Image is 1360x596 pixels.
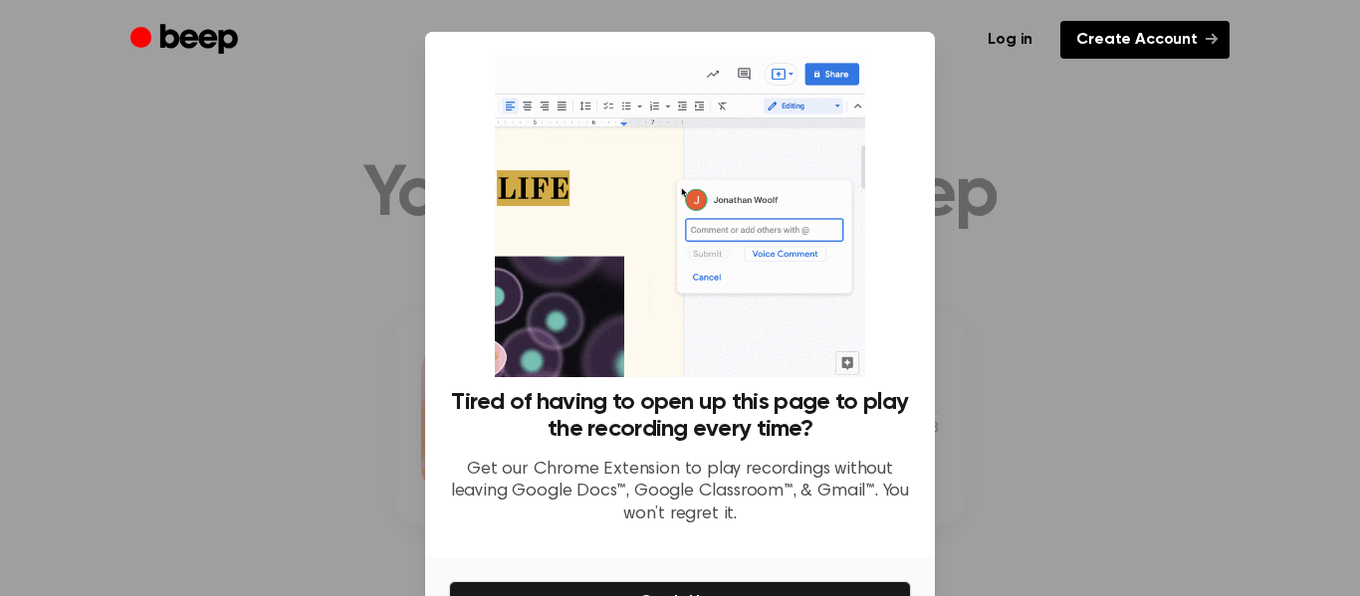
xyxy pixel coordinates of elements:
h3: Tired of having to open up this page to play the recording every time? [449,389,911,443]
a: Log in [972,21,1048,59]
a: Beep [130,21,243,60]
p: Get our Chrome Extension to play recordings without leaving Google Docs™, Google Classroom™, & Gm... [449,459,911,526]
img: Beep extension in action [495,56,864,377]
a: Create Account [1060,21,1230,59]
